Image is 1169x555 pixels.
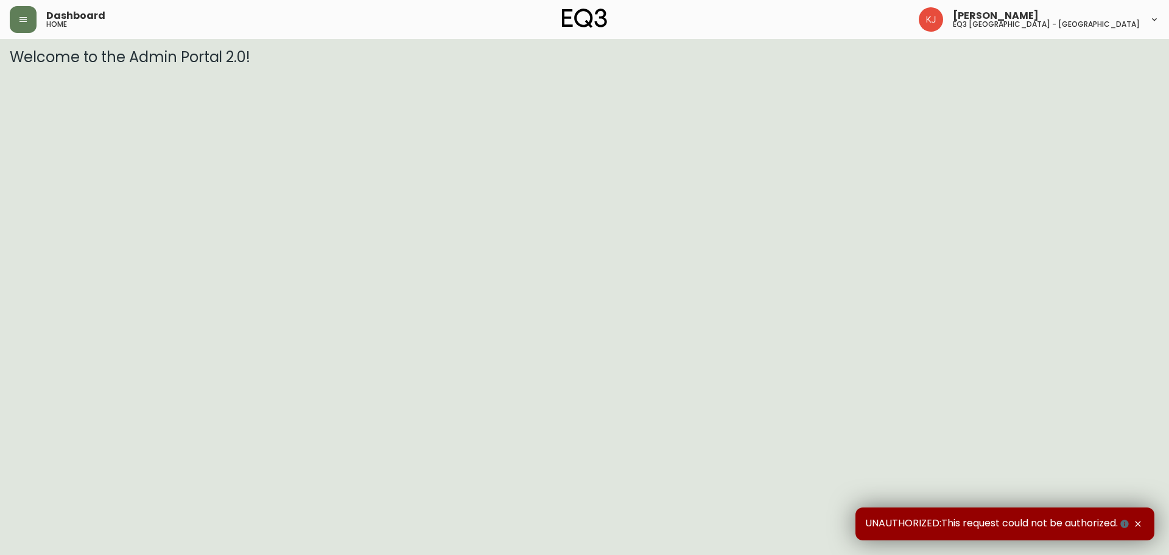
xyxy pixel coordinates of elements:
[46,21,67,28] h5: home
[953,11,1039,21] span: [PERSON_NAME]
[953,21,1140,28] h5: eq3 [GEOGRAPHIC_DATA] - [GEOGRAPHIC_DATA]
[10,49,1159,66] h3: Welcome to the Admin Portal 2.0!
[46,11,105,21] span: Dashboard
[865,517,1131,531] span: UNAUTHORIZED:This request could not be authorized.
[562,9,607,28] img: logo
[919,7,943,32] img: 24a625d34e264d2520941288c4a55f8e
